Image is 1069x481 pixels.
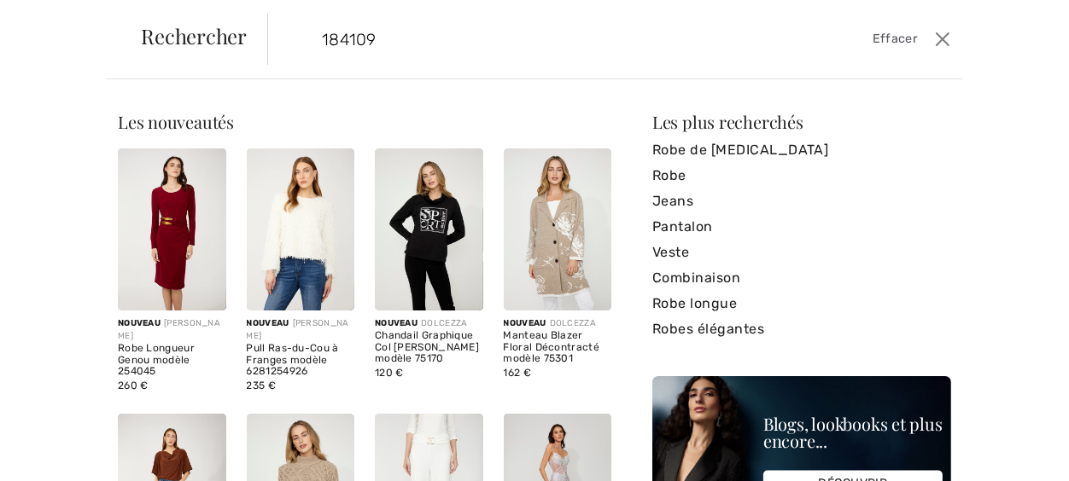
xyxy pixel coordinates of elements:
[504,318,546,328] span: Nouveau
[652,316,951,342] a: Robes élégantes
[873,30,917,49] span: Effacer
[504,148,612,310] img: Manteau Blazer Floral Décontracté modèle 75301. Oatmeal
[504,330,612,365] div: Manteau Blazer Floral Décontracté modèle 75301
[38,12,73,27] span: Chat
[375,317,483,330] div: DOLCEZZA
[375,367,404,379] span: 120 €
[375,330,483,365] div: Chandail Graphique Col [PERSON_NAME] modèle 75170
[652,265,951,291] a: Combinaison
[118,343,226,378] div: Robe Longueur Genou modèle 254045
[652,113,951,130] div: Les plus recherchés
[652,137,951,163] a: Robe de [MEDICAL_DATA]
[247,148,355,310] img: Pull Ras-du-Cou à Franges modèle 6281254926. Off white
[118,317,226,343] div: [PERSON_NAME]
[931,26,955,53] button: Ferme
[118,380,149,391] span: 260 €
[118,148,226,310] img: Robe Longueur Genou modèle 254045. Cabernet
[763,416,943,450] div: Blogs, lookbooks et plus encore...
[652,214,951,240] a: Pantalon
[375,318,418,328] span: Nouveau
[652,240,951,265] a: Veste
[652,291,951,316] a: Robe longue
[247,380,277,391] span: 235 €
[141,26,247,46] span: Rechercher
[247,318,289,328] span: Nouveau
[652,163,951,188] a: Robe
[247,317,355,343] div: [PERSON_NAME]
[375,148,483,310] img: Chandail Graphique Col Bénitier modèle 75170. Black
[118,318,161,328] span: Nouveau
[247,343,355,378] div: Pull Ras-du-Cou à Franges modèle 6281254926
[118,110,234,133] span: Les nouveautés
[504,367,532,379] span: 162 €
[652,188,951,214] a: Jeans
[504,317,612,330] div: DOLCEZZA
[309,14,775,65] input: TAPER POUR RECHERCHER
